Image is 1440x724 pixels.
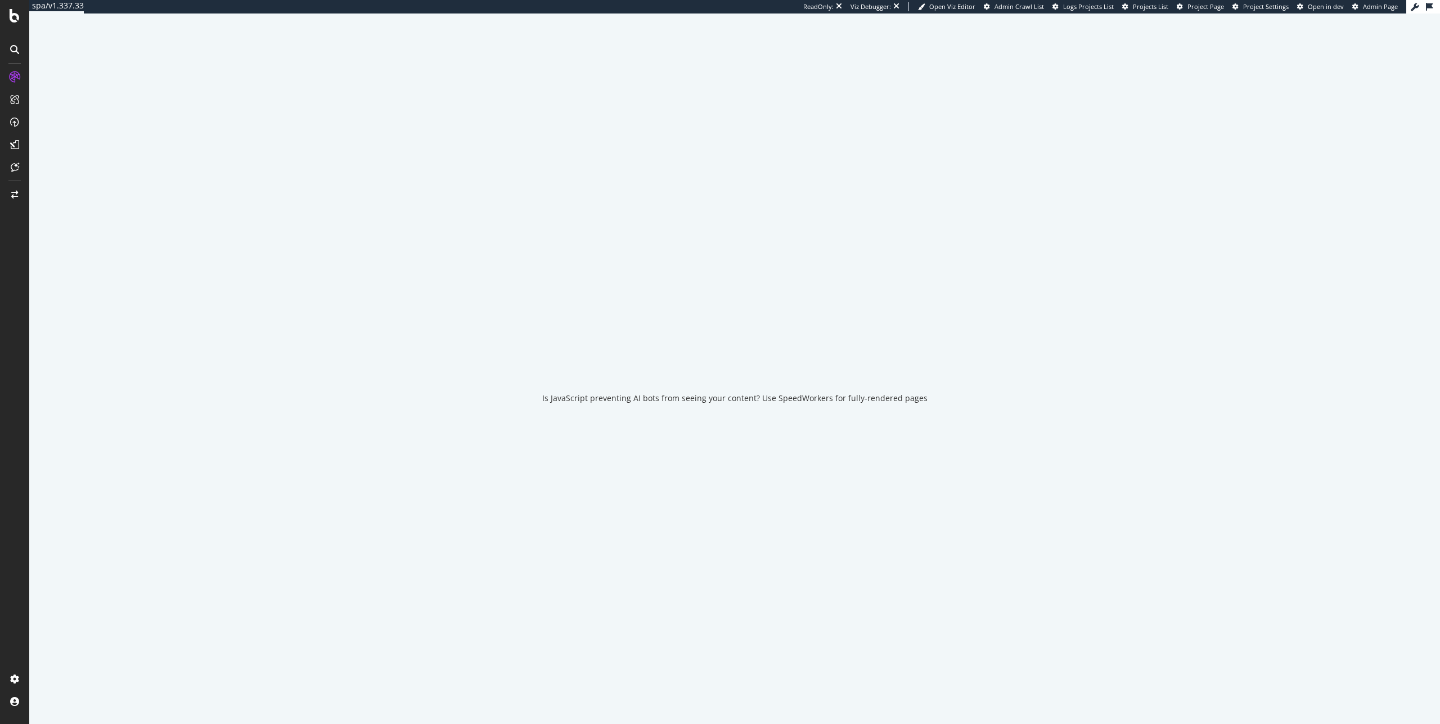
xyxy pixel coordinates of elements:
span: Projects List [1133,2,1168,11]
div: animation [694,334,775,375]
span: Admin Crawl List [994,2,1044,11]
span: Project Page [1187,2,1224,11]
span: Open Viz Editor [929,2,975,11]
div: ReadOnly: [803,2,834,11]
div: Is JavaScript preventing AI bots from seeing your content? Use SpeedWorkers for fully-rendered pages [542,393,928,404]
span: Open in dev [1308,2,1344,11]
span: Project Settings [1243,2,1289,11]
div: Viz Debugger: [850,2,891,11]
a: Project Settings [1232,2,1289,11]
a: Open Viz Editor [918,2,975,11]
a: Projects List [1122,2,1168,11]
a: Open in dev [1297,2,1344,11]
span: Logs Projects List [1063,2,1114,11]
a: Project Page [1177,2,1224,11]
a: Admin Crawl List [984,2,1044,11]
a: Admin Page [1352,2,1398,11]
span: Admin Page [1363,2,1398,11]
a: Logs Projects List [1052,2,1114,11]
